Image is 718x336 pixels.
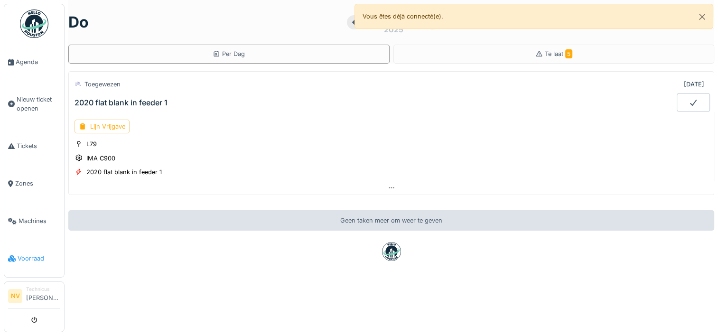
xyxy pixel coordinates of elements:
li: NV [8,289,22,303]
div: 2020 flat blank in feeder 1 [75,98,168,107]
span: Zones [15,179,60,188]
button: Close [691,4,713,29]
h1: do [68,13,89,31]
a: Nieuw ticket openen [4,81,64,127]
a: NV Technicus[PERSON_NAME] [8,286,60,308]
span: Nieuw ticket openen [17,95,60,113]
div: Toegewezen [84,80,121,89]
span: 5 [565,49,572,58]
div: L79 [86,140,97,149]
div: Vous êtes déjà connecté(e). [354,4,714,29]
span: Machines [19,216,60,225]
a: Machines [4,202,64,240]
span: Voorraad [18,254,60,263]
a: Agenda [4,43,64,81]
div: Geen taken meer om weer te geven [68,210,714,231]
span: Tickets [17,141,60,150]
img: Badge_color-CXgf-gQk.svg [20,9,48,38]
span: Agenda [16,57,60,66]
a: Zones [4,165,64,202]
a: Voorraad [4,240,64,277]
div: Per Dag [213,49,245,58]
a: Tickets [4,127,64,165]
span: Te laat [545,50,572,57]
li: [PERSON_NAME] [26,286,60,306]
div: 2020 flat blank in feeder 1 [86,168,162,177]
div: Lijn Vrijgave [75,120,130,133]
img: badge-BVDL4wpA.svg [382,242,401,261]
div: IMA C900 [86,154,115,163]
div: Technicus [26,286,60,293]
div: [DATE] [684,80,704,89]
div: 2025 [383,24,403,35]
